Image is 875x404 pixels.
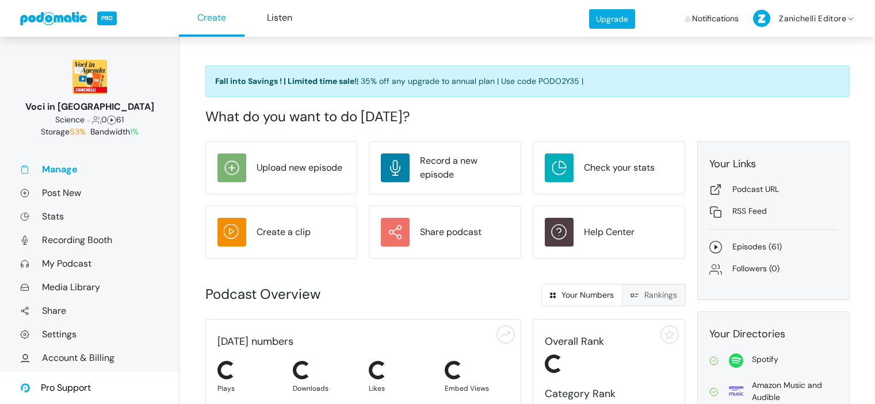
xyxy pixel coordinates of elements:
[709,326,838,342] div: Your Directories
[55,114,85,125] span: Science
[97,11,117,25] span: PRO
[20,305,159,317] a: Share
[20,328,159,340] a: Settings
[217,153,346,182] a: Upload new episode
[589,9,635,29] a: Upgrade
[107,114,116,125] span: Episodes
[709,241,838,253] a: Episodes (61)
[584,225,635,239] div: Help Center
[752,379,838,403] div: Amazon Music and Audible
[545,386,673,402] div: Category Rank
[709,379,838,403] a: Amazon Music and Audible
[584,161,655,175] div: Check your stats
[381,153,509,182] a: Record a new episode
[752,353,778,365] div: Spotify
[753,10,770,27] img: Z-50-db7819282b02f718d4e660975a9e86547782210c4ca60c2b8b1b76ffa798d33e.png
[20,234,159,246] a: Recording Booth
[692,2,739,36] span: Notifications
[420,225,482,239] div: Share podcast
[20,257,159,270] a: My Podcast
[212,334,515,349] div: [DATE] numbers
[20,100,159,114] div: Voci in [GEOGRAPHIC_DATA]
[20,372,91,404] a: Pro Support
[709,156,838,172] div: Your Links
[20,210,159,222] a: Stats
[779,2,846,36] span: Zanichelli Editore
[92,114,101,125] span: Followers
[20,163,159,175] a: Manage
[20,281,159,293] a: Media Library
[709,183,838,196] a: Podcast URL
[257,225,311,239] div: Create a clip
[20,187,159,199] a: Post New
[257,161,342,175] div: Upload new episode
[709,205,838,218] a: RSS Feed
[709,263,838,275] a: Followers (0)
[729,384,743,398] img: amazon-69639c57110a651e716f65801135d36e6b1b779905beb0b1c95e1d99d62ebab9.svg
[545,218,673,247] a: Help Center
[90,126,139,137] span: Bandwidth
[247,1,312,37] a: Listen
[217,383,282,394] div: Plays
[20,114,159,126] div: 0 61
[541,284,622,306] a: Your Numbers
[205,106,850,127] div: What do you want to do [DATE]?
[381,218,509,247] a: Share podcast
[420,154,509,182] div: Record a new episode
[709,353,838,368] a: Spotify
[753,2,855,36] a: Zanichelli Editore
[293,383,357,394] div: Downloads
[445,383,509,394] div: Embed Views
[217,218,346,247] a: Create a clip
[215,76,357,86] strong: Fall into Savings ! | Limited time sale!
[70,126,86,137] span: 53%
[545,334,673,349] div: Overall Rank
[369,383,433,394] div: Likes
[545,153,673,182] a: Check your stats
[622,284,686,306] a: Rankings
[20,352,159,364] a: Account & Billing
[205,66,850,97] a: Fall into Savings ! | Limited time sale!| 35% off any upgrade to annual plan | Use code PODO2Y35 |
[41,126,88,137] span: Storage
[205,284,440,305] div: Podcast Overview
[130,126,139,137] span: 1%
[179,1,244,37] a: Create
[72,60,107,94] img: 150x150_16470252.jpg
[729,353,743,368] img: spotify-814d7a4412f2fa8a87278c8d4c03771221523d6a641bdc26ea993aaf80ac4ffe.svg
